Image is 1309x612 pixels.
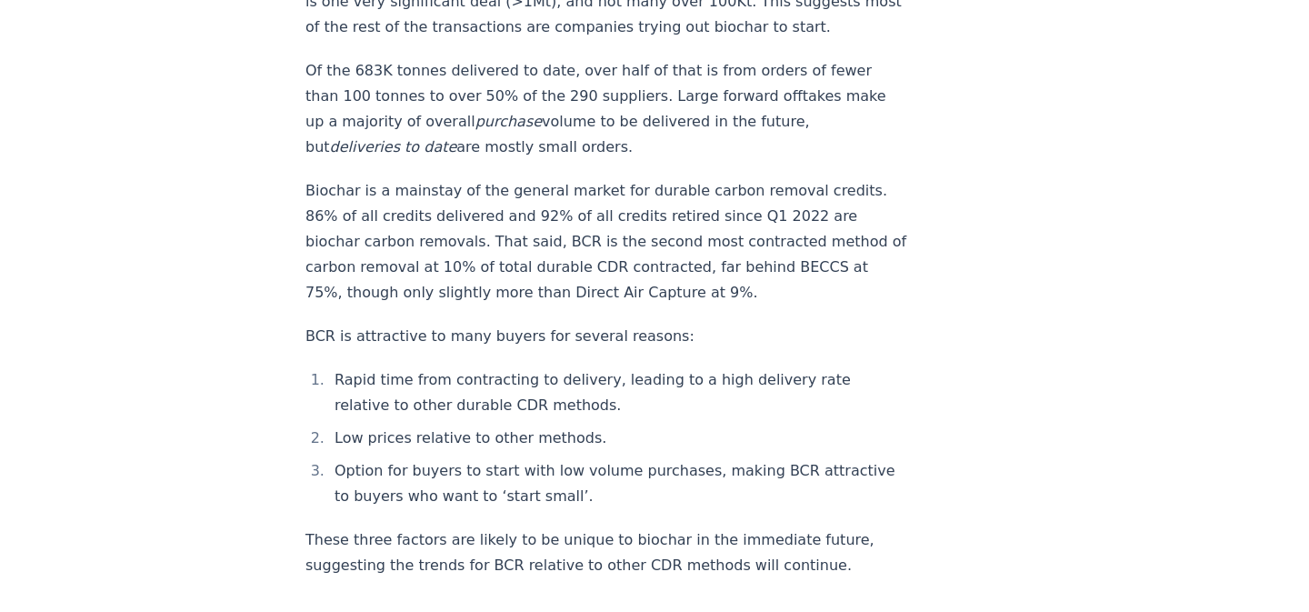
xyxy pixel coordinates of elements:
[330,138,400,156] em: deliveries
[305,58,907,160] p: Of the 683K tonnes delivered to date, over half of that is from orders of fewer than 100 tonnes t...
[405,138,456,156] em: to date
[329,458,907,509] li: Option for buyers to start with low volume purchases, making BCR attractive to buyers who want to...
[305,178,907,306] p: Biochar is a mainstay of the general market for durable carbon removal credits. 86% of all credit...
[329,367,907,418] li: Rapid time from contracting to delivery, leading to a high delivery rate relative to other durabl...
[475,113,542,130] em: purchase
[305,324,907,349] p: BCR is attractive to many buyers for several reasons:
[305,527,907,578] p: These three factors are likely to be unique to biochar in the immediate future, suggesting the tr...
[329,426,907,451] li: Low prices relative to other methods.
